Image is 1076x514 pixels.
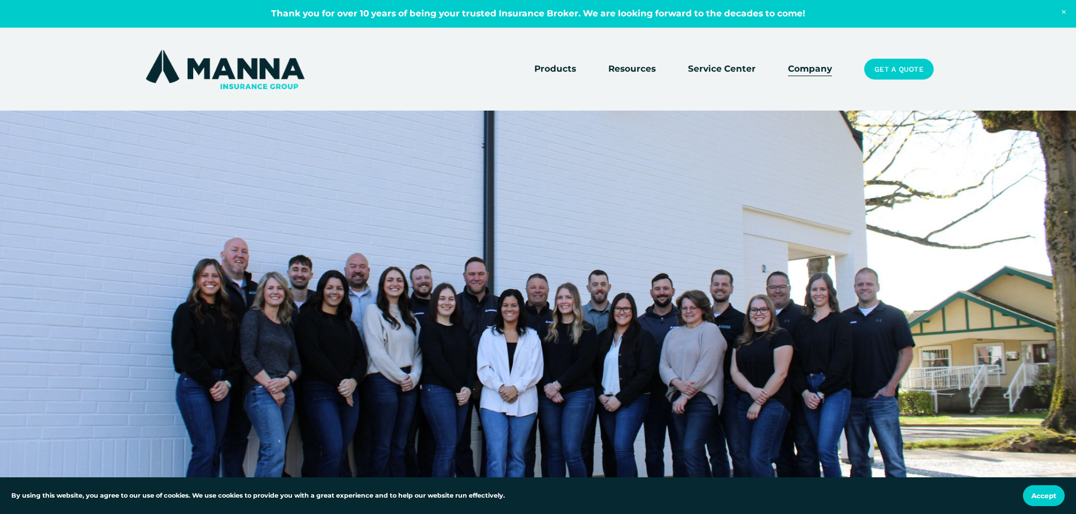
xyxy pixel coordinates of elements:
[534,61,576,77] a: folder dropdown
[143,47,307,91] img: Manna Insurance Group
[864,59,933,80] a: Get a Quote
[788,61,832,77] a: Company
[1023,485,1065,506] button: Accept
[608,62,656,76] span: Resources
[1031,491,1056,500] span: Accept
[608,61,656,77] a: folder dropdown
[688,61,756,77] a: Service Center
[534,62,576,76] span: Products
[11,491,505,501] p: By using this website, you agree to our use of cookies. We use cookies to provide you with a grea...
